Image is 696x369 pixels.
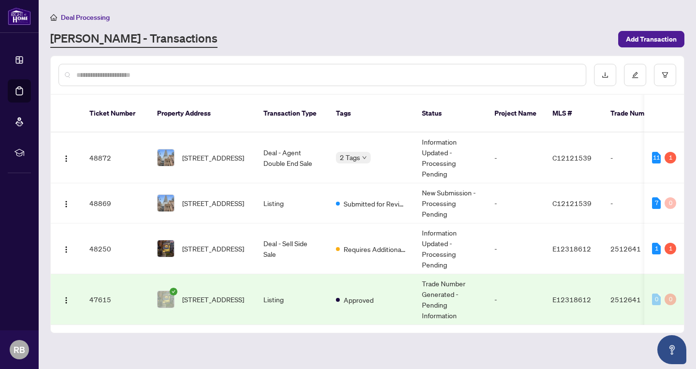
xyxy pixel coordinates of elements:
[256,95,328,133] th: Transaction Type
[624,64,646,86] button: edit
[665,294,676,305] div: 0
[344,295,374,305] span: Approved
[487,183,545,223] td: -
[61,13,110,22] span: Deal Processing
[665,243,676,254] div: 1
[14,343,25,356] span: RB
[662,72,668,78] span: filter
[487,223,545,274] td: -
[603,223,670,274] td: 2512641
[603,133,670,183] td: -
[545,95,603,133] th: MLS #
[602,72,609,78] span: download
[50,14,57,21] span: home
[182,152,244,163] span: [STREET_ADDRESS]
[62,200,70,208] img: Logo
[652,294,661,305] div: 0
[652,152,661,163] div: 11
[82,183,149,223] td: 48869
[652,243,661,254] div: 1
[414,274,487,325] td: Trade Number Generated - Pending Information
[82,223,149,274] td: 48250
[414,95,487,133] th: Status
[256,183,328,223] td: Listing
[626,31,677,47] span: Add Transaction
[552,244,591,253] span: E12318612
[50,30,217,48] a: [PERSON_NAME] - Transactions
[182,243,244,254] span: [STREET_ADDRESS]
[594,64,616,86] button: download
[58,195,74,211] button: Logo
[256,223,328,274] td: Deal - Sell Side Sale
[665,152,676,163] div: 1
[344,198,406,209] span: Submitted for Review
[340,152,360,163] span: 2 Tags
[58,150,74,165] button: Logo
[654,64,676,86] button: filter
[62,296,70,304] img: Logo
[618,31,684,47] button: Add Transaction
[182,294,244,305] span: [STREET_ADDRESS]
[8,7,31,25] img: logo
[665,197,676,209] div: 0
[256,274,328,325] td: Listing
[82,133,149,183] td: 48872
[603,274,670,325] td: 2512641
[62,155,70,162] img: Logo
[487,133,545,183] td: -
[552,153,592,162] span: C12121539
[158,149,174,166] img: thumbnail-img
[552,199,592,207] span: C12121539
[158,240,174,257] img: thumbnail-img
[62,246,70,253] img: Logo
[328,95,414,133] th: Tags
[552,295,591,304] span: E12318612
[603,95,670,133] th: Trade Number
[58,292,74,307] button: Logo
[632,72,638,78] span: edit
[158,195,174,211] img: thumbnail-img
[652,197,661,209] div: 7
[487,95,545,133] th: Project Name
[158,291,174,308] img: thumbnail-img
[603,183,670,223] td: -
[344,244,406,254] span: Requires Additional Docs
[487,274,545,325] td: -
[414,133,487,183] td: Information Updated - Processing Pending
[657,335,686,364] button: Open asap
[170,288,177,295] span: check-circle
[58,241,74,256] button: Logo
[149,95,256,133] th: Property Address
[182,198,244,208] span: [STREET_ADDRESS]
[82,95,149,133] th: Ticket Number
[414,223,487,274] td: Information Updated - Processing Pending
[414,183,487,223] td: New Submission - Processing Pending
[362,155,367,160] span: down
[256,133,328,183] td: Deal - Agent Double End Sale
[82,274,149,325] td: 47615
